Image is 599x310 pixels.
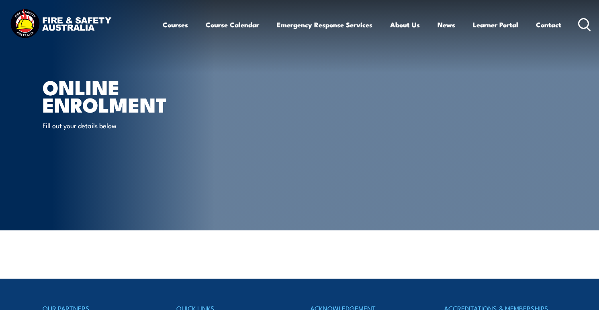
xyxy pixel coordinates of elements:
[163,14,188,35] a: Courses
[206,14,259,35] a: Course Calendar
[43,78,241,113] h1: Online Enrolment
[390,14,420,35] a: About Us
[437,14,455,35] a: News
[473,14,518,35] a: Learner Portal
[536,14,561,35] a: Contact
[277,14,372,35] a: Emergency Response Services
[43,121,189,130] p: Fill out your details below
